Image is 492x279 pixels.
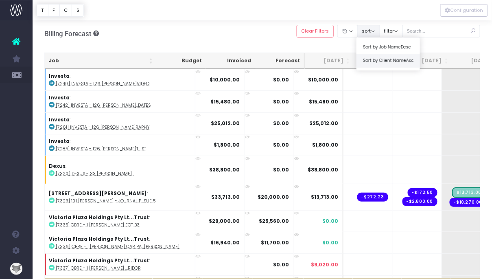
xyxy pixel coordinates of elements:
[258,193,289,200] strong: $20,000.00
[211,239,240,246] strong: $16,940.00
[356,54,420,68] a: Sort by Client Name
[45,156,195,184] td: :
[45,69,195,90] td: :
[311,261,339,268] span: $9,020.00
[408,188,437,197] span: Streamtime order: 799 – Fiverr
[49,190,147,197] strong: [STREET_ADDRESS][PERSON_NAME]
[308,76,339,83] span: $10,000.00
[440,4,488,17] div: Vertical button group
[49,138,70,145] strong: Investa
[356,37,420,70] div: sort
[209,217,240,224] strong: $29,000.00
[45,232,195,253] td: :
[56,81,150,87] abbr: [7240] Investa - 126 Phillip Leasing Campaign Video
[56,146,147,152] abbr: [7285] Investa - 126 Phillip Street Drone Art Direction & Shotlist
[379,25,403,37] button: filter
[440,4,488,17] button: Configuration
[452,187,487,198] span: Streamtime Draft Invoice: 002698 – [7323] 101 Collins - Journal Publication Issue 5 - Print Produ...
[210,76,240,83] strong: $10,000.00
[212,193,240,200] strong: $33,713.00
[311,193,339,201] span: $13,713.00
[402,197,437,206] span: Streamtime order: 801 – Alice Oehr
[297,25,334,37] button: Clear Filters
[56,102,151,108] abbr: [7242] Investa - 126 Phillip IM Updates
[357,25,380,37] button: sort
[273,261,289,268] strong: $0.00
[37,4,84,17] div: Vertical button group
[157,53,206,69] th: Budget
[49,214,149,221] strong: Victoria Plaza Holdings Pty Lt...Trust
[45,253,195,275] td: :
[56,244,180,250] abbr: [7336] CBRE - 1 Denison Car Park Columns and Level Signage
[56,124,150,130] abbr: [7261] Investa - 126 Phillip Street Photography
[273,120,289,127] strong: $0.00
[45,210,195,232] td: :
[45,184,195,210] td: :
[211,120,240,127] strong: $25,012.00
[45,53,157,69] th: Job: activate to sort column ascending
[273,76,289,83] strong: $0.00
[305,53,354,69] th: Jul 25: activate to sort column ascending
[273,166,289,173] strong: $0.00
[273,98,289,105] strong: $0.00
[45,134,195,156] td: :
[356,40,420,54] a: Sort by Job Name
[49,116,70,123] strong: Investa
[214,141,240,148] strong: $1,800.00
[354,53,403,69] th: Aug 25: activate to sort column ascending
[45,112,195,134] td: :
[49,94,70,101] strong: Investa
[401,44,411,50] span: Desc
[48,4,60,17] button: F
[10,263,22,275] img: images/default_profile_image.png
[450,198,487,207] span: Streamtime order: 794 – Bambra Press
[44,30,92,38] span: Billing Forecast
[402,25,481,37] input: Search...
[49,163,66,169] strong: Dexus
[259,217,289,224] strong: $25,560.00
[323,239,339,246] span: $0.00
[72,4,84,17] button: S
[56,265,141,271] abbr: [7337] CBRE - 1 Denison Goods Lift Corridor
[49,257,149,264] strong: Victoria Plaza Holdings Pty Lt...Trust
[56,222,140,228] abbr: [7335] CBRE - 1 Denison EOT B3
[49,235,149,242] strong: Victoria Plaza Holdings Pty Lt...Trust
[210,166,240,173] strong: $38,800.00
[49,72,70,79] strong: Investa
[261,239,289,246] strong: $11,700.00
[310,120,339,127] span: $25,012.00
[56,198,156,204] abbr: [7323] 101 Collins - Journal Publication Issue 5
[211,98,240,105] strong: $15,480.00
[308,166,339,174] span: $38,800.00
[45,90,195,112] td: :
[406,57,414,64] span: Asc
[56,171,135,177] abbr: [7320] Dexus - 33 Alfred Brand Video
[206,53,255,69] th: Invoiced
[273,141,289,148] strong: $0.00
[309,98,339,105] span: $15,480.00
[323,217,339,225] span: $0.00
[357,193,388,202] span: Streamtime order: 679 – Fiverr
[403,53,453,69] th: Sep 25: activate to sort column ascending
[37,4,48,17] button: T
[59,4,72,17] button: C
[313,141,339,149] span: $1,800.00
[255,53,305,69] th: Forecast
